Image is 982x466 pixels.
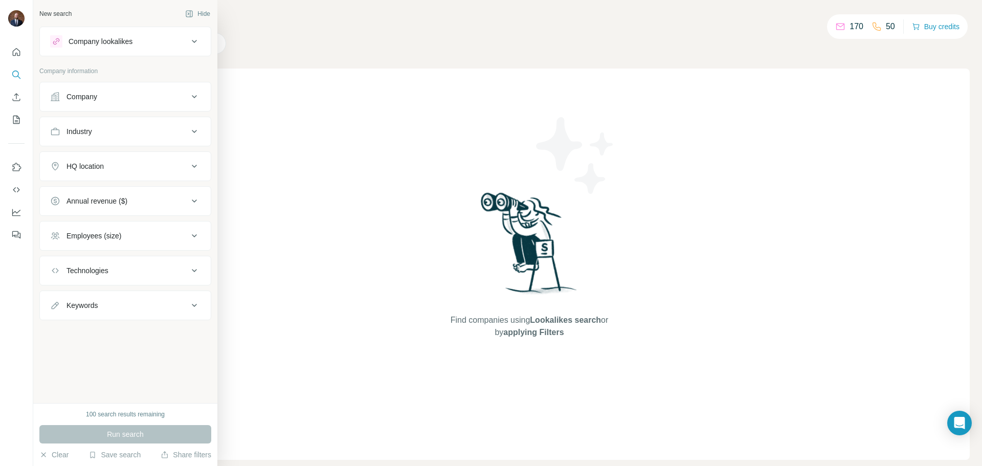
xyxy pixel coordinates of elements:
[8,110,25,129] button: My lists
[850,20,863,33] p: 170
[66,126,92,137] div: Industry
[912,19,959,34] button: Buy credits
[503,328,564,337] span: applying Filters
[886,20,895,33] p: 50
[66,196,127,206] div: Annual revenue ($)
[88,450,141,460] button: Save search
[947,411,972,435] div: Open Intercom Messenger
[476,190,583,304] img: Surfe Illustration - Woman searching with binoculars
[66,92,97,102] div: Company
[69,36,132,47] div: Company lookalikes
[8,181,25,199] button: Use Surfe API
[40,224,211,248] button: Employees (size)
[66,300,98,310] div: Keywords
[40,154,211,179] button: HQ location
[66,231,121,241] div: Employees (size)
[66,265,108,276] div: Technologies
[86,410,165,419] div: 100 search results remaining
[40,293,211,318] button: Keywords
[530,316,601,324] span: Lookalikes search
[178,6,217,21] button: Hide
[66,161,104,171] div: HQ location
[161,450,211,460] button: Share filters
[40,84,211,109] button: Company
[8,65,25,84] button: Search
[40,189,211,213] button: Annual revenue ($)
[40,29,211,54] button: Company lookalikes
[39,450,69,460] button: Clear
[8,203,25,221] button: Dashboard
[448,314,611,339] span: Find companies using or by
[8,88,25,106] button: Enrich CSV
[40,258,211,283] button: Technologies
[89,12,970,27] h4: Search
[8,10,25,27] img: Avatar
[529,109,621,202] img: Surfe Illustration - Stars
[40,119,211,144] button: Industry
[8,158,25,176] button: Use Surfe on LinkedIn
[39,66,211,76] p: Company information
[39,9,72,18] div: New search
[8,226,25,244] button: Feedback
[8,43,25,61] button: Quick start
